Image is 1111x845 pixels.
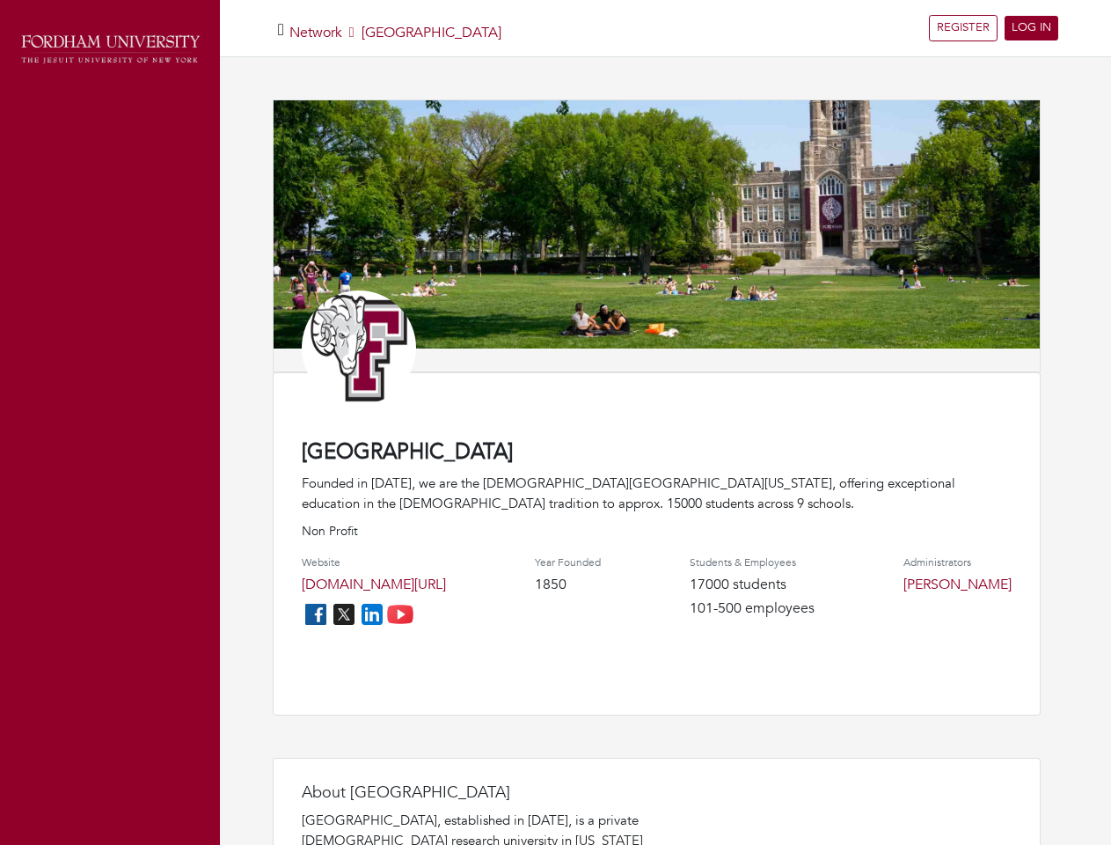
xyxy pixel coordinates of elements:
[690,600,815,617] h4: 101-500 employees
[302,440,1012,466] h4: [GEOGRAPHIC_DATA]
[274,100,1040,349] img: 683a5b8e835635248a5481166db1a0f398a14ab9.jpg
[289,23,342,42] a: Network
[302,556,446,569] h4: Website
[302,522,1012,540] p: Non Profit
[302,600,330,628] img: facebook_icon-256f8dfc8812ddc1b8eade64b8eafd8a868ed32f90a8d2bb44f507e1979dbc24.png
[690,556,815,569] h4: Students & Employees
[386,600,414,628] img: youtube_icon-fc3c61c8c22f3cdcae68f2f17984f5f016928f0ca0694dd5da90beefb88aa45e.png
[358,600,386,628] img: linkedin_icon-84db3ca265f4ac0988026744a78baded5d6ee8239146f80404fb69c9eee6e8e7.png
[18,31,202,68] img: fordham_logo.png
[903,575,1012,594] a: [PERSON_NAME]
[302,290,416,405] img: Athletic_Logo_Primary_Letter_Mark_1.jpg
[929,15,998,41] a: REGISTER
[302,575,446,594] a: [DOMAIN_NAME][URL]
[903,556,1012,569] h4: Administrators
[330,600,358,628] img: twitter_icon-7d0bafdc4ccc1285aa2013833b377ca91d92330db209b8298ca96278571368c9.png
[535,556,601,569] h4: Year Founded
[535,577,601,593] h4: 1850
[302,474,1012,513] div: Founded in [DATE], we are the [DEMOGRAPHIC_DATA][GEOGRAPHIC_DATA][US_STATE], offering exceptional...
[289,25,501,41] h5: [GEOGRAPHIC_DATA]
[1005,16,1058,40] a: LOG IN
[302,783,654,803] h4: About [GEOGRAPHIC_DATA]
[690,577,815,593] h4: 17000 students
